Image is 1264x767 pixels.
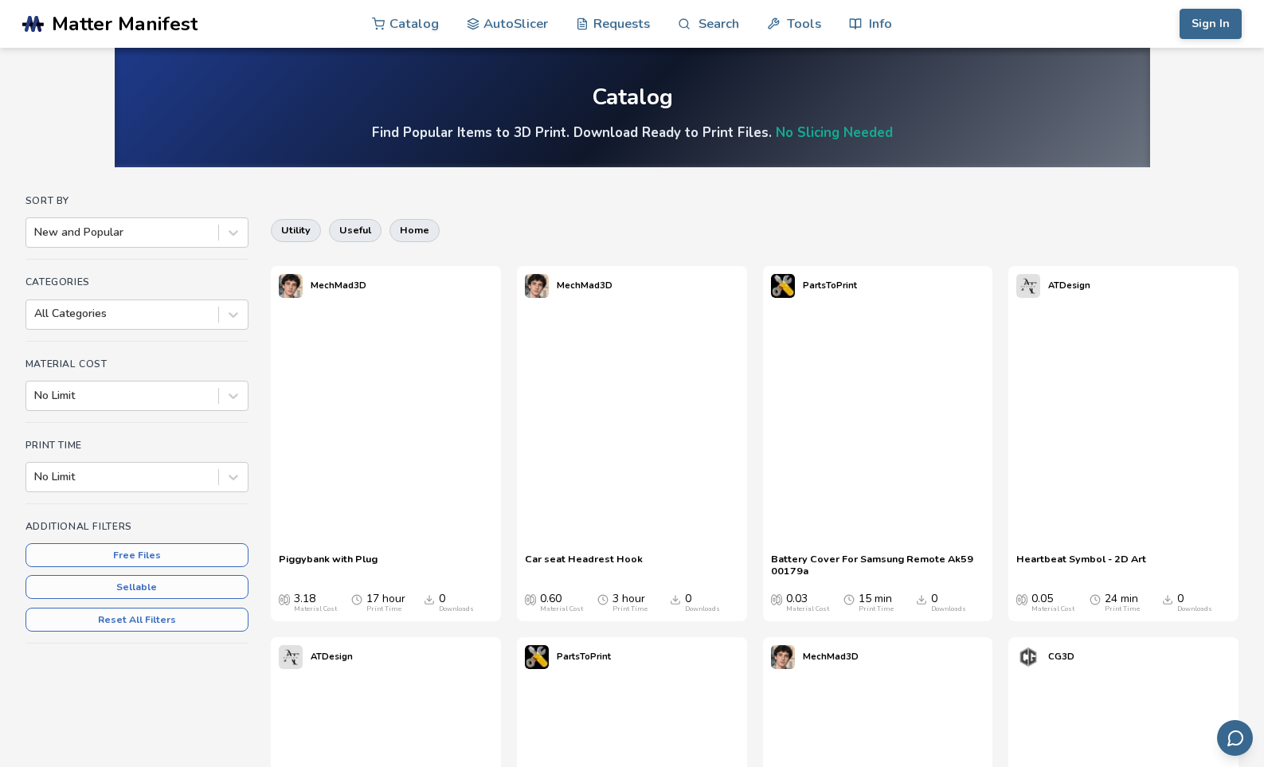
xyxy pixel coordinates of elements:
[1008,637,1082,677] a: CG3D's profileCG3D
[1048,648,1074,665] p: CG3D
[859,593,894,613] div: 15 min
[763,266,865,306] a: PartsToPrint's profilePartsToPrint
[1180,9,1242,39] button: Sign In
[439,593,474,613] div: 0
[1016,645,1040,669] img: CG3D's profile
[311,648,353,665] p: ATDesign
[612,605,648,613] div: Print Time
[311,277,366,294] p: MechMad3D
[517,637,619,677] a: PartsToPrint's profilePartsToPrint
[329,219,382,241] button: useful
[372,123,893,142] h4: Find Popular Items to 3D Print. Download Ready to Print Files.
[1105,605,1140,613] div: Print Time
[803,648,859,665] p: MechMad3D
[34,307,37,320] input: All Categories
[525,593,536,605] span: Average Cost
[389,219,440,241] button: home
[271,219,321,241] button: utility
[279,645,303,669] img: ATDesign's profile
[52,13,198,35] span: Matter Manifest
[670,593,681,605] span: Downloads
[931,605,966,613] div: Downloads
[279,593,290,605] span: Average Cost
[525,274,549,298] img: MechMad3D's profile
[25,358,248,370] h4: Material Cost
[34,226,37,239] input: New and Popular
[843,593,855,605] span: Average Print Time
[294,605,337,613] div: Material Cost
[612,593,648,613] div: 3 hour
[916,593,927,605] span: Downloads
[763,637,867,677] a: MechMad3D's profileMechMad3D
[25,608,248,632] button: Reset All Filters
[771,553,985,577] a: Battery Cover For Samsung Remote Ak59 00179a
[366,605,401,613] div: Print Time
[1016,274,1040,298] img: ATDesign's profile
[366,593,405,613] div: 17 hour
[279,553,378,577] a: Piggybank with Plug
[771,593,782,605] span: Average Cost
[557,277,612,294] p: MechMad3D
[1177,605,1212,613] div: Downloads
[931,593,966,613] div: 0
[786,605,829,613] div: Material Cost
[786,593,829,613] div: 0.03
[294,593,337,613] div: 3.18
[424,593,435,605] span: Downloads
[525,645,549,669] img: PartsToPrint's profile
[1008,266,1098,306] a: ATDesign's profileATDesign
[1016,553,1146,577] a: Heartbeat Symbol - 2D Art
[1031,605,1074,613] div: Material Cost
[1217,720,1253,756] button: Send feedback via email
[351,593,362,605] span: Average Print Time
[525,553,643,577] a: Car seat Headrest Hook
[25,440,248,451] h4: Print Time
[25,575,248,599] button: Sellable
[1090,593,1101,605] span: Average Print Time
[597,593,609,605] span: Average Print Time
[771,645,795,669] img: MechMad3D's profile
[25,195,248,206] h4: Sort By
[34,471,37,483] input: No Limit
[540,593,583,613] div: 0.60
[271,266,374,306] a: MechMad3D's profileMechMad3D
[1031,593,1074,613] div: 0.05
[279,274,303,298] img: MechMad3D's profile
[1048,277,1090,294] p: ATDesign
[25,543,248,567] button: Free Files
[557,648,611,665] p: PartsToPrint
[776,123,893,142] a: No Slicing Needed
[271,637,361,677] a: ATDesign's profileATDesign
[540,605,583,613] div: Material Cost
[517,266,620,306] a: MechMad3D's profileMechMad3D
[592,85,673,110] div: Catalog
[803,277,857,294] p: PartsToPrint
[439,605,474,613] div: Downloads
[771,274,795,298] img: PartsToPrint's profile
[34,389,37,402] input: No Limit
[1105,593,1140,613] div: 24 min
[25,521,248,532] h4: Additional Filters
[685,605,720,613] div: Downloads
[25,276,248,288] h4: Categories
[1016,593,1027,605] span: Average Cost
[1162,593,1173,605] span: Downloads
[859,605,894,613] div: Print Time
[1177,593,1212,613] div: 0
[685,593,720,613] div: 0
